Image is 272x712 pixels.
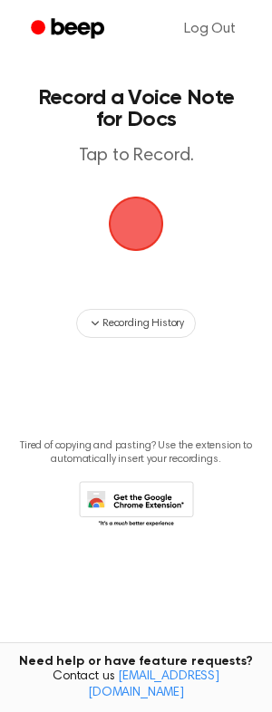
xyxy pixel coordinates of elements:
span: Contact us [11,669,261,701]
img: Beep Logo [109,197,163,251]
p: Tap to Record. [33,145,239,168]
a: [EMAIL_ADDRESS][DOMAIN_NAME] [88,670,219,699]
a: Beep [18,12,121,47]
h1: Record a Voice Note for Docs [33,87,239,130]
span: Recording History [102,315,184,332]
button: Recording History [76,309,196,338]
a: Log Out [166,7,254,51]
p: Tired of copying and pasting? Use the extension to automatically insert your recordings. [15,439,257,467]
